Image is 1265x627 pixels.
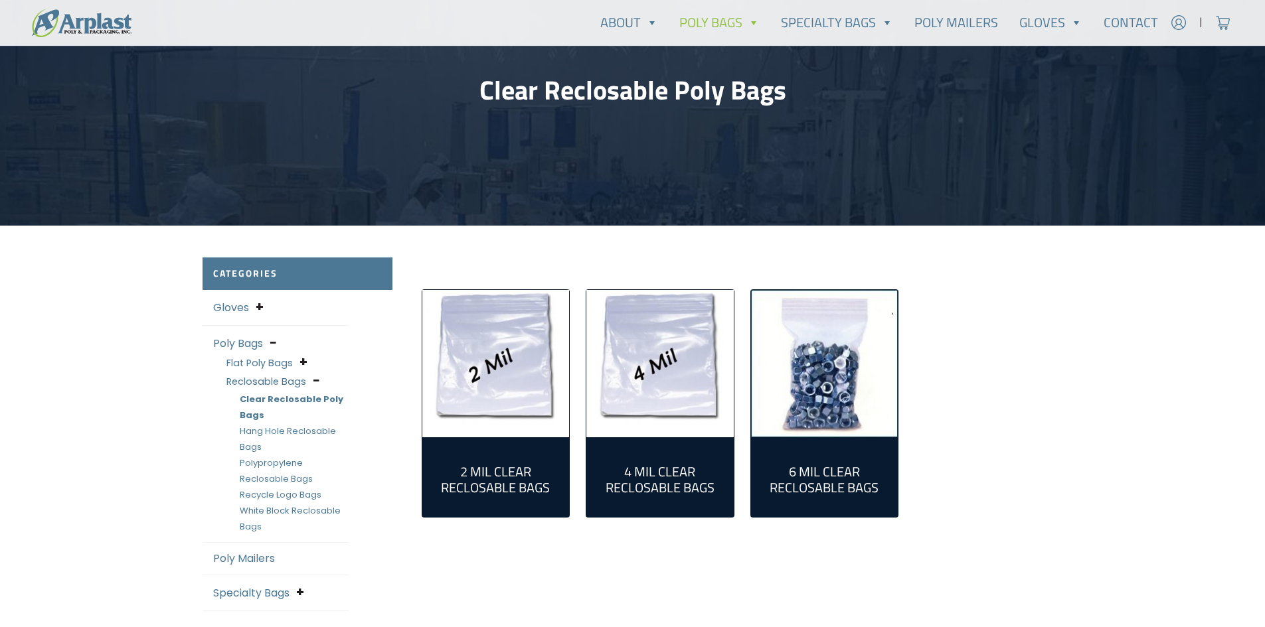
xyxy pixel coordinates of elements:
a: Gloves [1009,9,1093,36]
a: Visit product category 2 Mil Clear Reclosable Bags [433,448,559,506]
a: Poly Bags [213,336,263,351]
img: 4 Mil Clear Reclosable Bags [586,290,734,437]
a: Poly Bags [669,9,770,36]
a: Visit product category 6 Mil Clear Reclosable Bags [751,290,898,437]
a: Poly Mailers [904,9,1009,36]
a: White Block Reclosable Bags [240,504,341,533]
a: Gloves [213,300,249,315]
a: Clear Reclosable Poly Bags [240,393,343,421]
a: Reclosable Bags [226,375,306,388]
a: Specialty Bags [213,585,290,600]
a: Flat Poly Bags [226,356,293,370]
a: Visit product category 4 Mil Clear Reclosable Bags [597,448,723,506]
a: Contact [1093,9,1169,36]
span: | [1199,15,1203,31]
a: About [590,9,669,36]
img: logo [32,9,131,37]
a: Hang Hole Reclosable Bags [240,425,336,453]
h2: 2 Mil Clear Reclosable Bags [433,464,559,496]
a: Recycle Logo Bags [240,488,321,501]
h2: Categories [203,257,392,290]
h2: 4 Mil Clear Reclosable Bags [597,464,723,496]
a: Visit product category 6 Mil Clear Reclosable Bags [762,448,888,506]
a: Visit product category 4 Mil Clear Reclosable Bags [586,290,734,437]
h1: Clear Reclosable Poly Bags [203,74,1063,106]
a: Specialty Bags [770,9,904,36]
img: 6 Mil Clear Reclosable Bags [751,290,898,437]
a: Polypropylene Reclosable Bags [240,456,313,485]
img: 2 Mil Clear Reclosable Bags [422,290,570,437]
a: Visit product category 2 Mil Clear Reclosable Bags [422,290,570,437]
a: Poly Mailers [213,551,275,566]
h2: 6 Mil Clear Reclosable Bags [762,464,888,496]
